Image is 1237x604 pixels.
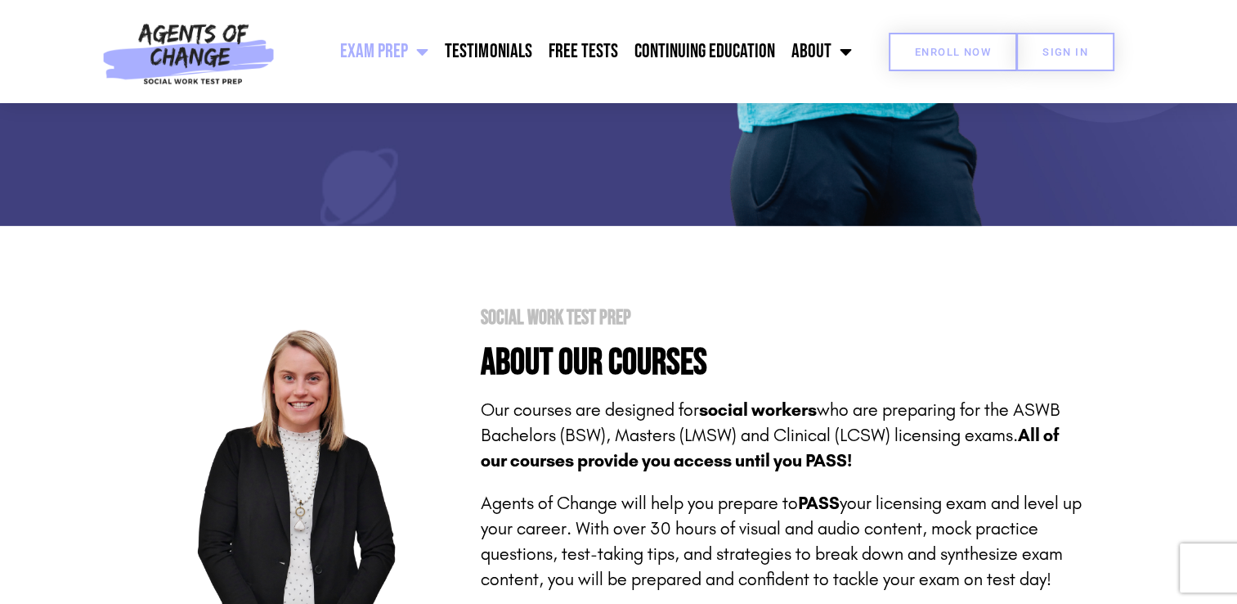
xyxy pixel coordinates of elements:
a: SIGN IN [1016,33,1114,71]
p: Agents of Change will help you prepare to your licensing exam and level up your career. With over... [480,491,1084,592]
strong: PASS [797,493,839,514]
a: Continuing Education [625,31,782,72]
strong: social workers [698,399,816,421]
h4: About Our Courses [480,345,1084,381]
span: Enroll Now [915,47,991,57]
a: Exam Prep [332,31,437,72]
nav: Menu [283,31,860,72]
h1: Social Work Test Prep [480,308,1084,328]
span: SIGN IN [1042,47,1088,57]
p: Our courses are designed for who are preparing for the ASWB Bachelors (BSW), Masters (LMSW) and C... [480,398,1084,473]
b: All of our courses provide you access until you PASS! [480,425,1058,471]
a: Free Tests [540,31,625,72]
a: Enroll Now [889,33,1017,71]
a: About [782,31,859,72]
a: Testimonials [437,31,540,72]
